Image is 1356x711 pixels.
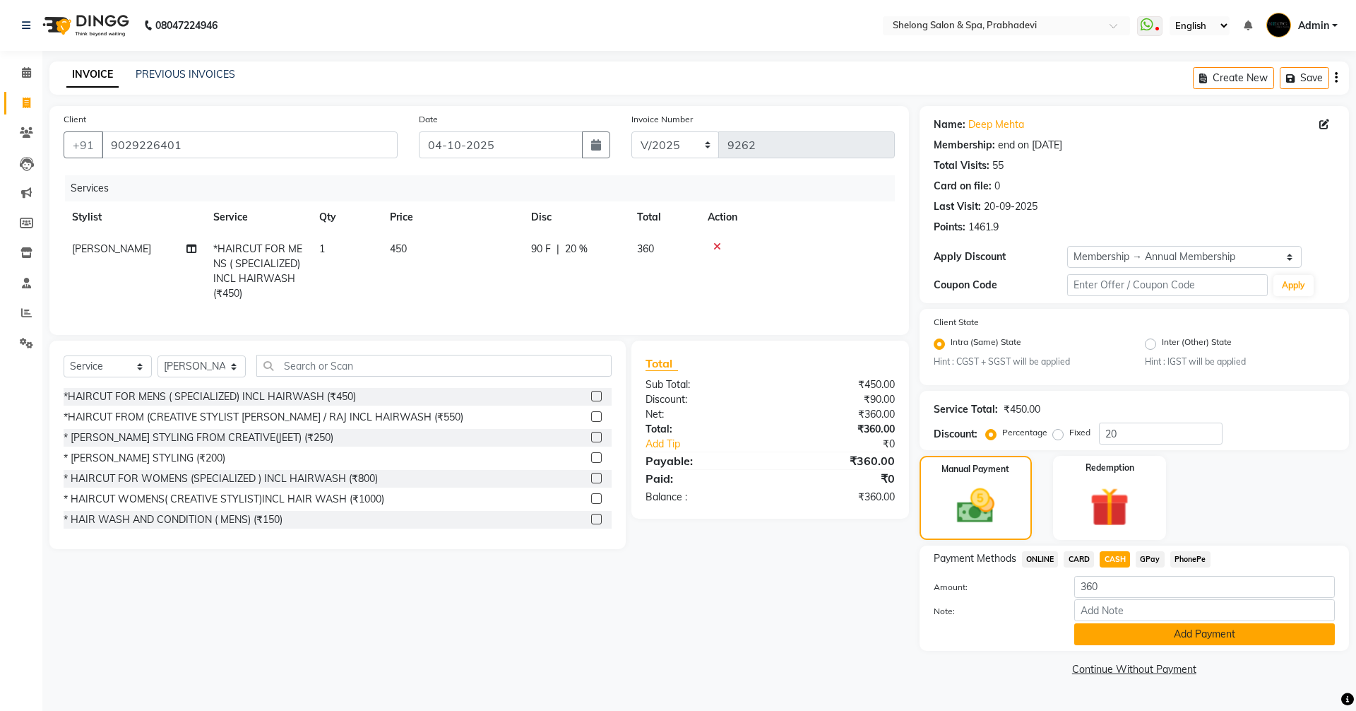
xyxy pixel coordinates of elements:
input: Amount [1074,576,1335,598]
th: Total [629,201,699,233]
span: Admin [1298,18,1329,33]
button: Save [1280,67,1329,89]
div: ₹360.00 [770,422,905,437]
label: Client State [934,316,979,329]
span: PhonePe [1170,551,1211,568]
div: ₹450.00 [1004,402,1040,417]
span: ONLINE [1022,551,1059,568]
a: PREVIOUS INVOICES [136,68,235,81]
div: * [PERSON_NAME] STYLING (₹200) [64,451,225,466]
span: Total [646,356,678,371]
label: Inter (Other) State [1162,336,1232,353]
div: Service Total: [934,402,998,417]
span: 20 % [565,242,588,257]
div: ₹360.00 [770,452,905,469]
label: Percentage [1002,426,1047,439]
div: Discount: [635,392,770,407]
button: Apply [1273,275,1314,296]
div: * [PERSON_NAME] STYLING FROM CREATIVE(JEET) (₹250) [64,430,333,445]
input: Search or Scan [256,355,612,377]
span: Payment Methods [934,551,1016,566]
div: ₹450.00 [770,377,905,392]
a: Continue Without Payment [922,662,1346,677]
div: Payable: [635,452,770,469]
small: Hint : CGST + SGST will be applied [934,355,1124,368]
div: Total: [635,422,770,437]
div: Apply Discount [934,249,1067,264]
div: * HAIRCUT FOR WOMENS (SPECIALIZED ) INCL HAIRWASH (₹800) [64,471,378,486]
div: *HAIRCUT FROM (CREATIVE STYLIST [PERSON_NAME] / RAJ INCL HAIRWASH (₹550) [64,410,463,425]
img: logo [36,6,133,45]
th: Disc [523,201,629,233]
label: Client [64,113,86,126]
button: Create New [1193,67,1274,89]
button: +91 [64,131,103,158]
div: ₹0 [770,470,905,487]
div: Total Visits: [934,158,989,173]
span: 90 F [531,242,551,257]
div: Points: [934,220,965,235]
div: Last Visit: [934,199,981,214]
div: Card on file: [934,179,992,194]
input: Search by Name/Mobile/Email/Code [102,131,398,158]
label: Intra (Same) State [951,336,1021,353]
th: Action [699,201,895,233]
div: 20-09-2025 [984,199,1037,214]
div: 55 [992,158,1004,173]
span: CARD [1064,551,1094,568]
label: Manual Payment [941,463,1009,476]
span: 1 [319,242,325,255]
th: Service [205,201,311,233]
span: | [557,242,559,257]
div: ₹360.00 [770,407,905,422]
span: 450 [390,242,407,255]
img: Admin [1266,13,1291,37]
label: Redemption [1086,462,1134,474]
div: * HAIR WASH AND CONDITION ( MENS) (₹150) [64,512,282,527]
button: Add Payment [1074,623,1335,645]
label: Invoice Number [631,113,693,126]
span: *HAIRCUT FOR MENS ( SPECIALIZED) INCL HAIRWASH (₹450) [213,242,302,300]
input: Enter Offer / Coupon Code [1067,274,1268,296]
input: Add Note [1074,599,1335,621]
label: Amount: [923,581,1064,594]
th: Qty [311,201,381,233]
th: Stylist [64,201,205,233]
a: INVOICE [66,62,119,88]
span: [PERSON_NAME] [72,242,151,255]
span: GPay [1136,551,1165,568]
small: Hint : IGST will be applied [1145,355,1335,368]
label: Note: [923,605,1064,618]
div: ₹360.00 [770,490,905,505]
div: Membership: [934,138,995,153]
div: Balance : [635,490,770,505]
div: Net: [635,407,770,422]
label: Fixed [1069,426,1090,439]
div: *HAIRCUT FOR MENS ( SPECIALIZED) INCL HAIRWASH (₹450) [64,389,356,404]
th: Price [381,201,523,233]
a: Add Tip [635,437,792,452]
b: 08047224946 [155,6,218,45]
span: CASH [1100,551,1130,568]
img: _cash.svg [945,484,1006,527]
div: Name: [934,117,965,132]
div: Services [65,175,905,201]
span: 360 [637,242,654,255]
div: 0 [994,179,1000,194]
div: Coupon Code [934,278,1067,293]
div: Sub Total: [635,377,770,392]
div: end on [DATE] [998,138,1062,153]
div: Paid: [635,470,770,487]
div: * HAIRCUT WOMENS( CREATIVE STYLIST)INCL HAIR WASH (₹1000) [64,492,384,507]
div: Discount: [934,427,977,442]
a: Deep Mehta [968,117,1024,132]
div: 1461.9 [968,220,999,235]
img: _gift.svg [1078,483,1141,531]
div: ₹0 [792,437,905,452]
div: ₹90.00 [770,392,905,407]
label: Date [419,113,438,126]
